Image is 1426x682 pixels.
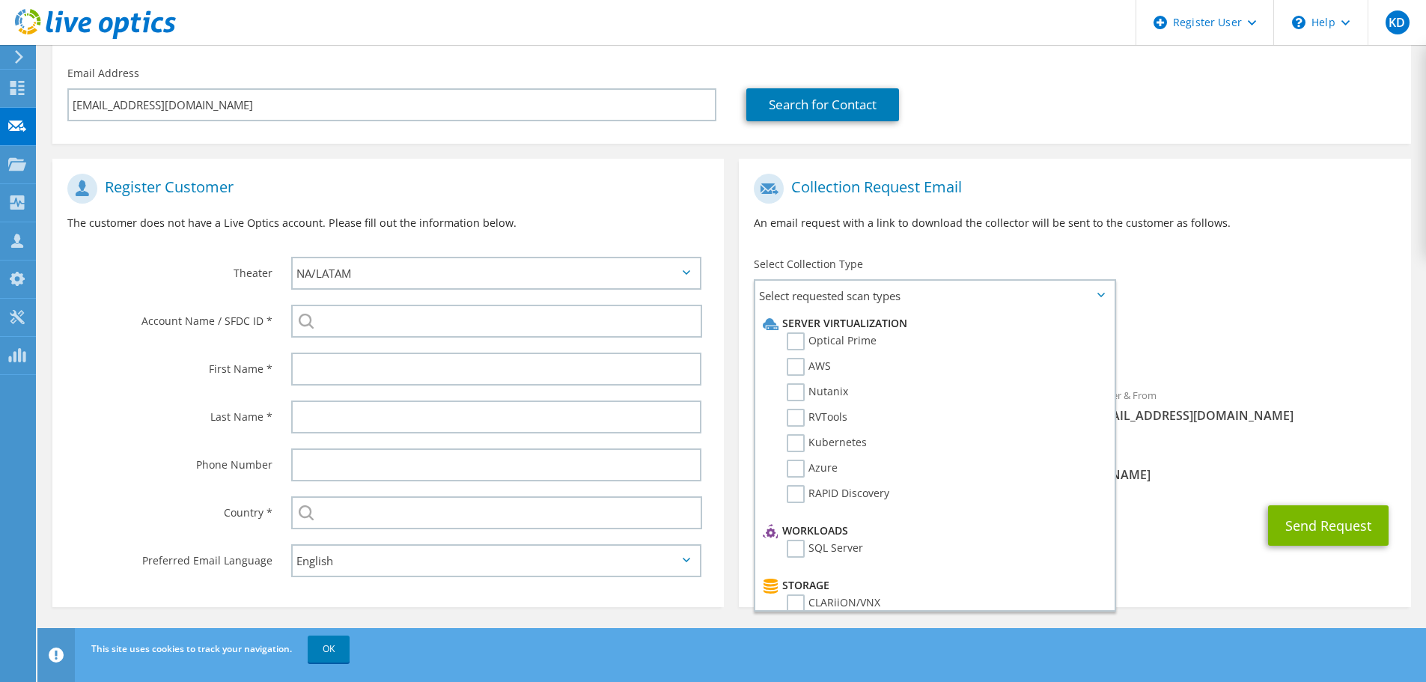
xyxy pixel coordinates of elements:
label: RAPID Discovery [787,485,889,503]
div: Requested Collections [739,317,1410,372]
label: RVTools [787,409,847,427]
span: Select requested scan types [755,281,1114,311]
div: Sender & From [1075,380,1411,431]
label: Phone Number [67,448,272,472]
button: Send Request [1268,505,1389,546]
label: Optical Prime [787,332,877,350]
label: CLARiiON/VNX [787,594,880,612]
label: Last Name * [67,401,272,424]
label: Select Collection Type [754,257,863,272]
span: [EMAIL_ADDRESS][DOMAIN_NAME] [1090,407,1396,424]
label: Kubernetes [787,434,867,452]
li: Server Virtualization [759,314,1106,332]
label: Theater [67,257,272,281]
p: An email request with a link to download the collector will be sent to the customer as follows. [754,215,1395,231]
a: Search for Contact [746,88,899,121]
label: Email Address [67,66,139,81]
label: SQL Server [787,540,863,558]
span: This site uses cookies to track your navigation. [91,642,292,655]
label: Nutanix [787,383,848,401]
h1: Register Customer [67,174,701,204]
li: Storage [759,576,1106,594]
label: Account Name / SFDC ID * [67,305,272,329]
a: OK [308,636,350,663]
label: First Name * [67,353,272,377]
label: Preferred Email Language [67,544,272,568]
h1: Collection Request Email [754,174,1388,204]
svg: \n [1292,16,1305,29]
label: Country * [67,496,272,520]
div: CC & Reply To [739,439,1410,490]
p: The customer does not have a Live Optics account. Please fill out the information below. [67,215,709,231]
label: AWS [787,358,831,376]
span: KD [1386,10,1410,34]
div: To [739,380,1075,431]
li: Workloads [759,522,1106,540]
label: Azure [787,460,838,478]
